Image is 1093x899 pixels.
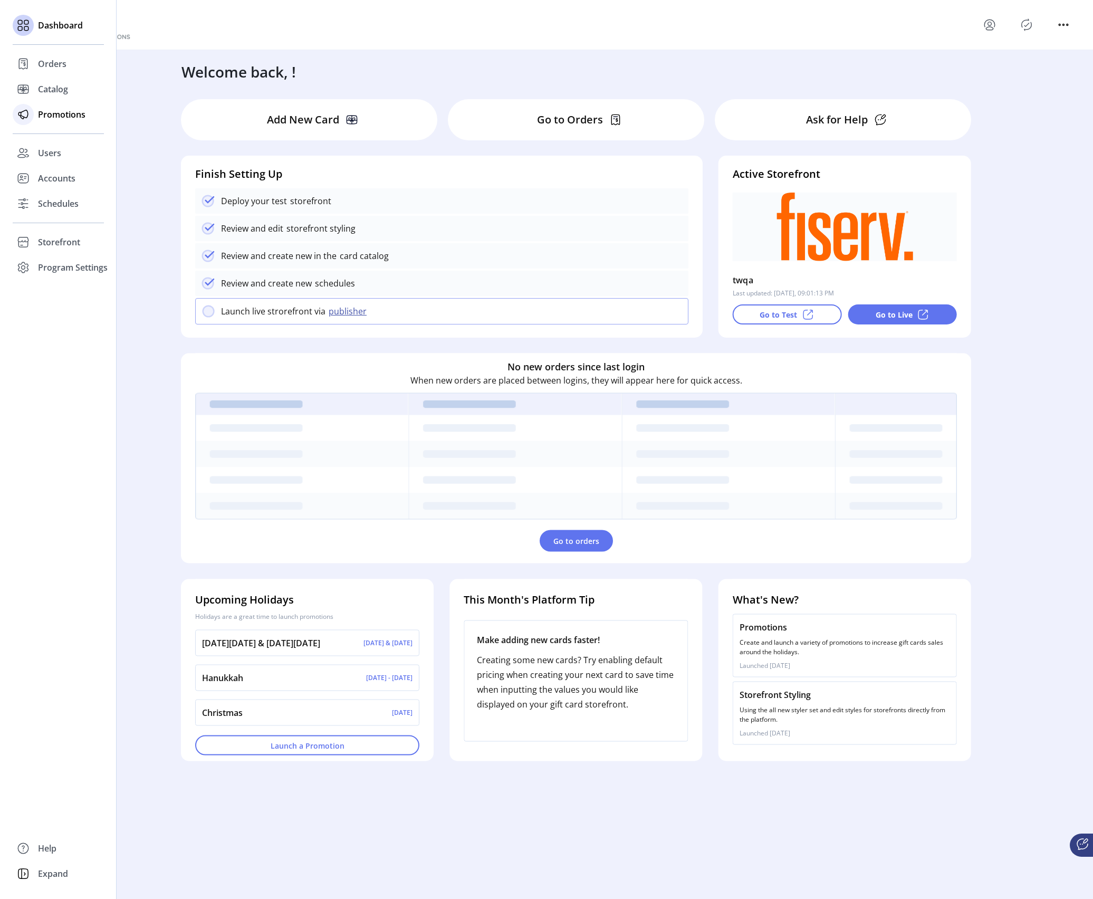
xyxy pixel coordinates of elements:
p: Using the all new styler set and edit styles for storefronts directly from the platform. [740,705,950,724]
h4: Active Storefront [733,166,957,182]
h4: Upcoming Holidays [195,592,419,608]
span: Catalog [38,83,68,95]
span: Orders [38,58,66,70]
p: Add New Card [267,112,339,128]
button: Launch a Promotion [195,735,419,755]
span: Launch a Promotion [209,740,406,751]
p: schedules [312,277,355,290]
p: Christmas [202,706,243,719]
p: storefront styling [283,222,356,235]
button: menu [981,16,998,33]
h6: No new orders since last login [507,360,645,374]
p: Ask for Help [806,112,868,128]
span: Schedules [38,197,79,210]
span: Help [38,842,56,855]
p: card catalog [337,250,389,262]
span: Users [38,147,61,159]
p: Launched [DATE] [740,729,950,738]
p: Launched [DATE] [740,661,950,671]
p: Go to Orders [537,112,603,128]
span: Storefront [38,236,80,248]
p: Review and create new in the [221,250,337,262]
p: When new orders are placed between logins, they will appear here for quick access. [410,374,742,387]
p: Go to Live [876,309,913,320]
p: Go to Test [760,309,797,320]
button: publisher [325,305,373,318]
p: Review and create new [221,277,312,290]
button: Publisher Panel [1018,16,1035,33]
button: Go to orders [540,530,613,552]
p: twqa [733,272,754,289]
p: [DATE][DATE] & [DATE][DATE] [202,637,320,649]
span: Go to orders [553,535,599,547]
p: Promotions [740,621,950,634]
p: storefront [287,195,331,207]
span: Promotions [38,108,85,121]
button: menu [1055,16,1072,33]
span: Program Settings [38,261,108,274]
span: Expand [38,867,68,880]
h4: What's New? [733,592,957,608]
h4: Finish Setting Up [195,166,688,182]
span: Dashboard [38,19,83,32]
p: Creating some new cards? Try enabling default pricing when creating your next card to save time w... [477,653,675,712]
p: [DATE] & [DATE] [363,638,413,648]
p: Deploy your test [221,195,287,207]
p: Create and launch a variety of promotions to increase gift cards sales around the holidays. [740,638,950,657]
p: Last updated: [DATE], 09:01:13 PM [733,289,834,298]
p: Make adding new cards faster! [477,634,675,646]
p: Launch live strorefront via [221,305,325,318]
p: Review and edit [221,222,283,235]
p: [DATE] [392,708,413,718]
p: [DATE] - [DATE] [366,673,413,683]
h4: This Month's Platform Tip [464,592,688,608]
p: Holidays are a great time to launch promotions [195,612,419,621]
h3: Welcome back, ! [181,61,296,83]
span: Accounts [38,172,75,185]
p: Storefront Styling [740,688,950,701]
p: Hanukkah [202,672,243,684]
